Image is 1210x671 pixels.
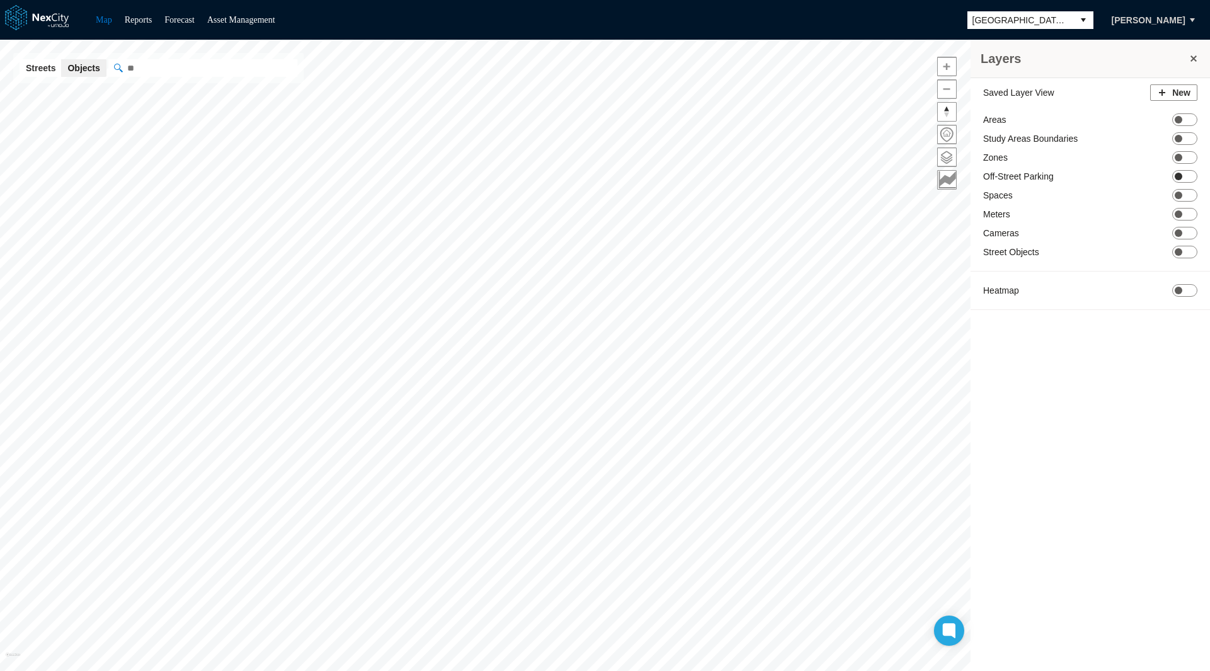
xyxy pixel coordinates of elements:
button: Zoom out [937,79,957,99]
span: Reset bearing to north [938,103,956,121]
span: [PERSON_NAME] [1112,14,1185,26]
span: Zoom out [938,80,956,98]
button: Objects [61,59,106,77]
button: Streets [20,59,62,77]
button: Home [937,125,957,144]
button: Zoom in [937,57,957,76]
label: Areas [983,113,1006,126]
button: Key metrics [937,170,957,190]
span: Zoom in [938,57,956,76]
label: Saved Layer View [983,86,1054,99]
button: select [1073,11,1093,29]
span: Objects [67,62,100,74]
a: Reports [125,15,153,25]
a: Map [96,15,112,25]
button: Layers management [937,147,957,167]
a: Mapbox homepage [6,653,20,667]
label: Off-Street Parking [983,170,1054,183]
span: New [1172,86,1190,99]
label: Zones [983,151,1008,164]
a: Forecast [164,15,194,25]
label: Spaces [983,189,1013,202]
button: New [1150,84,1197,101]
span: [GEOGRAPHIC_DATA][PERSON_NAME] [972,14,1068,26]
button: Reset bearing to north [937,102,957,122]
label: Heatmap [983,284,1019,297]
a: Asset Management [207,15,275,25]
button: [PERSON_NAME] [1098,9,1199,31]
label: Meters [983,208,1010,221]
h3: Layers [981,50,1187,67]
label: Study Areas Boundaries [983,132,1078,145]
span: Streets [26,62,55,74]
label: Street Objects [983,246,1039,258]
label: Cameras [983,227,1019,239]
